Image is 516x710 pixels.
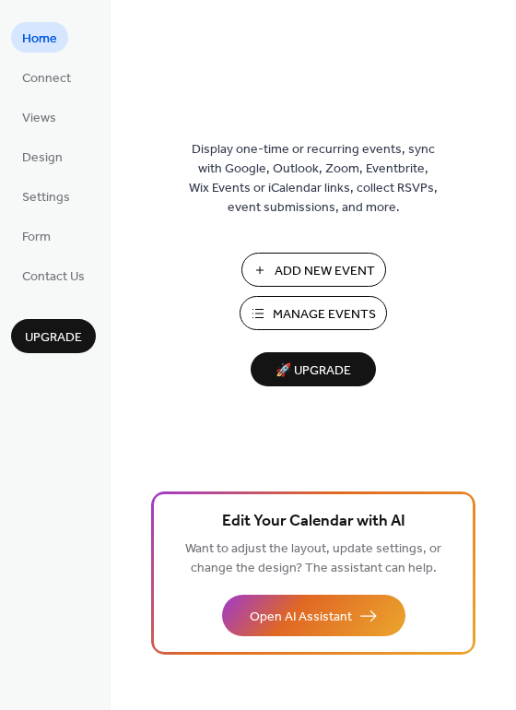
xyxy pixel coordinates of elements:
[189,140,438,218] span: Display one-time or recurring events, sync with Google, Outlook, Zoom, Eventbrite, Wix Events or ...
[22,188,70,207] span: Settings
[251,352,376,386] button: 🚀 Upgrade
[11,101,67,132] a: Views
[22,228,51,247] span: Form
[22,267,85,287] span: Contact Us
[241,253,386,287] button: Add New Event
[250,608,352,627] span: Open AI Assistant
[22,148,63,168] span: Design
[275,262,375,281] span: Add New Event
[11,62,82,92] a: Connect
[222,595,405,636] button: Open AI Assistant
[11,260,96,290] a: Contact Us
[22,69,71,89] span: Connect
[11,181,81,211] a: Settings
[11,319,96,353] button: Upgrade
[22,109,56,128] span: Views
[185,537,441,581] span: Want to adjust the layout, update settings, or change the design? The assistant can help.
[240,296,387,330] button: Manage Events
[11,22,68,53] a: Home
[11,220,62,251] a: Form
[25,328,82,348] span: Upgrade
[11,141,74,172] a: Design
[222,509,405,535] span: Edit Your Calendar with AI
[22,30,57,49] span: Home
[273,305,376,325] span: Manage Events
[262,359,365,384] span: 🚀 Upgrade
